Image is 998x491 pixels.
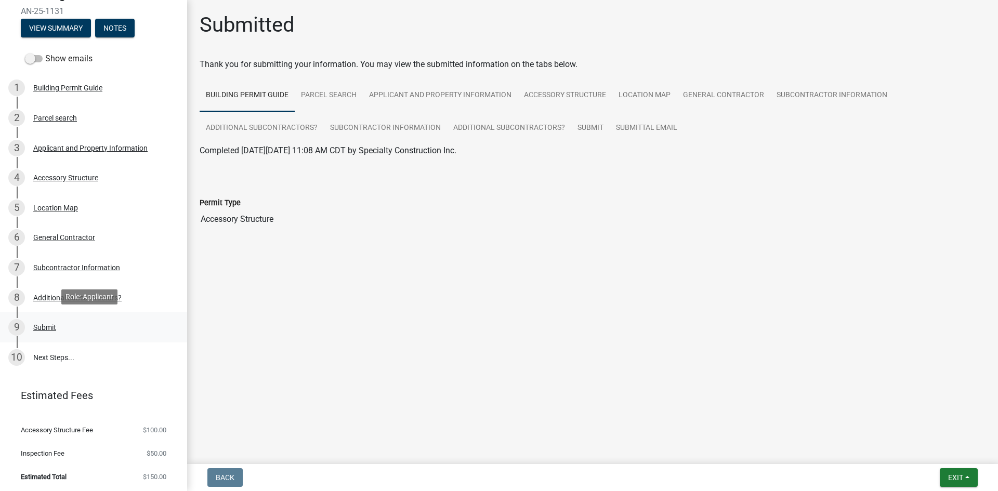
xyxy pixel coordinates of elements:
a: Location Map [612,79,677,112]
span: Back [216,473,234,482]
a: Estimated Fees [8,385,170,406]
span: Estimated Total [21,473,67,480]
a: Submit [571,112,610,145]
span: Completed [DATE][DATE] 11:08 AM CDT by Specialty Construction Inc. [200,145,456,155]
div: 5 [8,200,25,216]
div: 2 [8,110,25,126]
span: $150.00 [143,473,166,480]
div: Accessory Structure [33,174,98,181]
a: Additional Subcontractors? [200,112,324,145]
div: 9 [8,319,25,336]
div: Parcel search [33,114,77,122]
wm-modal-confirm: Summary [21,24,91,33]
label: Permit Type [200,200,241,207]
div: Role: Applicant [61,289,117,304]
div: Building Permit Guide [33,84,102,91]
button: Exit [940,468,978,487]
wm-modal-confirm: Notes [95,24,135,33]
div: 7 [8,259,25,276]
div: 8 [8,289,25,306]
a: Additional Subcontractors? [447,112,571,145]
a: General Contractor [677,79,770,112]
a: Submittal Email [610,112,684,145]
button: View Summary [21,19,91,37]
div: General Contractor [33,234,95,241]
a: Parcel search [295,79,363,112]
a: Subcontractor Information [324,112,447,145]
div: Submit [33,324,56,331]
div: Additional Subcontractors? [33,294,122,301]
div: 6 [8,229,25,246]
a: Applicant and Property Information [363,79,518,112]
div: Thank you for submitting your information. You may view the submitted information on the tabs below. [200,58,986,71]
div: Subcontractor Information [33,264,120,271]
span: Accessory Structure Fee [21,427,93,433]
div: Location Map [33,204,78,211]
span: AN-25-1131 [21,6,166,16]
div: Applicant and Property Information [33,144,148,152]
span: Exit [948,473,963,482]
label: Show emails [25,52,93,65]
a: Subcontractor Information [770,79,894,112]
a: Accessory Structure [518,79,612,112]
div: 4 [8,169,25,186]
span: $50.00 [147,450,166,457]
div: 1 [8,79,25,96]
h1: Submitted [200,12,295,37]
a: Building Permit Guide [200,79,295,112]
span: $100.00 [143,427,166,433]
button: Notes [95,19,135,37]
div: 10 [8,349,25,366]
button: Back [207,468,243,487]
div: 3 [8,140,25,156]
span: Inspection Fee [21,450,64,457]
